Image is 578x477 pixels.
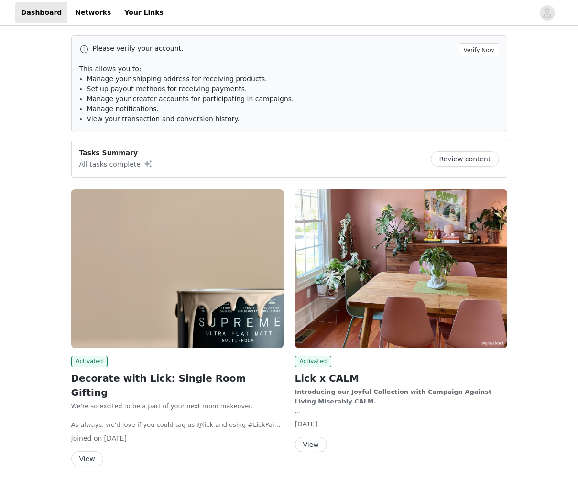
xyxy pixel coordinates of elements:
span: View your transaction and conversion history. [87,115,240,123]
span: Manage notifications. [87,105,159,113]
p: Please verify your account. [93,43,455,53]
span: Manage your creator accounts for participating in campaigns. [87,95,294,103]
a: View [295,441,327,448]
button: View [71,451,103,466]
h2: Decorate with Lick: Single Room Gifting [71,371,284,400]
span: As always, we'd love if you could tag us @lick and using #LickPaint (if you use hashtags) so we c... [71,421,281,447]
p: All tasks complete! [79,158,153,170]
span: Introducing our Joyful Collection with Campaign Against Living Miserably CALM. [295,388,492,405]
img: Lick [295,189,507,348]
span: Activated [295,356,332,367]
span: [DATE] [295,420,317,428]
span: Activated [71,356,108,367]
a: Dashboard [15,2,67,23]
h2: Lick x CALM [295,371,507,385]
button: View [295,437,327,452]
button: Review content [431,151,499,167]
button: Verify Now [459,43,499,56]
span: Joined on [71,435,102,442]
span: Set up payout methods for receiving payments. [87,85,247,93]
p: We're so excited to be a part of your next room makeover. [71,402,284,411]
p: Tasks Summary [79,148,153,158]
a: View [71,456,103,463]
p: This allows you to: [79,64,499,74]
div: avatar [543,5,552,21]
span: Manage your shipping address for receiving products. [87,75,267,83]
span: [DATE] [104,435,127,442]
a: Networks [69,2,117,23]
a: Your Links [119,2,169,23]
img: Lick [71,189,284,348]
